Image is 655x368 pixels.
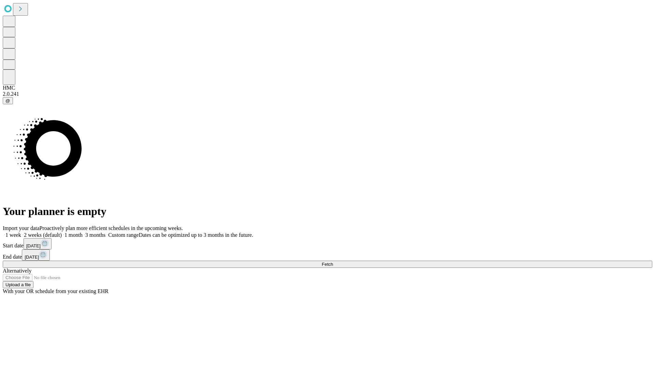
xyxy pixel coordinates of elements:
[5,98,10,103] span: @
[3,281,33,288] button: Upload a file
[25,255,39,260] span: [DATE]
[24,232,62,238] span: 2 weeks (default)
[3,268,31,274] span: Alternatively
[3,249,652,261] div: End date
[3,288,108,294] span: With your OR schedule from your existing EHR
[22,249,50,261] button: [DATE]
[108,232,139,238] span: Custom range
[26,243,41,248] span: [DATE]
[139,232,253,238] span: Dates can be optimized up to 3 months in the future.
[3,205,652,218] h1: Your planner is empty
[3,85,652,91] div: HMC
[3,225,40,231] span: Import your data
[322,262,333,267] span: Fetch
[3,91,652,97] div: 2.0.241
[3,97,13,104] button: @
[3,261,652,268] button: Fetch
[24,238,52,249] button: [DATE]
[3,238,652,249] div: Start date
[5,232,21,238] span: 1 week
[85,232,105,238] span: 3 months
[40,225,183,231] span: Proactively plan more efficient schedules in the upcoming weeks.
[64,232,83,238] span: 1 month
